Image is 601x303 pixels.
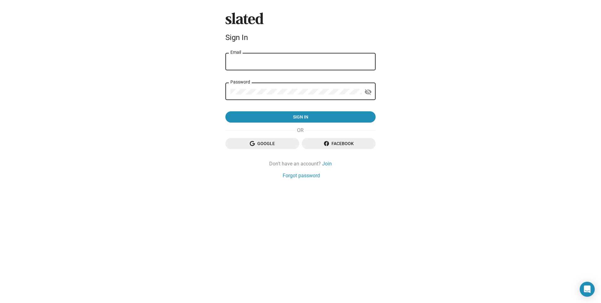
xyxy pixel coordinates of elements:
button: Facebook [302,138,376,149]
a: Join [322,160,332,167]
span: Sign in [230,111,371,123]
div: Sign In [225,33,376,42]
button: Sign in [225,111,376,123]
button: Show password [362,86,374,98]
div: Open Intercom Messenger [580,282,595,297]
span: Facebook [307,138,371,149]
sl-branding: Sign In [225,13,376,44]
button: Google [225,138,299,149]
mat-icon: visibility_off [364,87,372,97]
a: Forgot password [283,172,320,179]
div: Don't have an account? [225,160,376,167]
span: Google [230,138,294,149]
